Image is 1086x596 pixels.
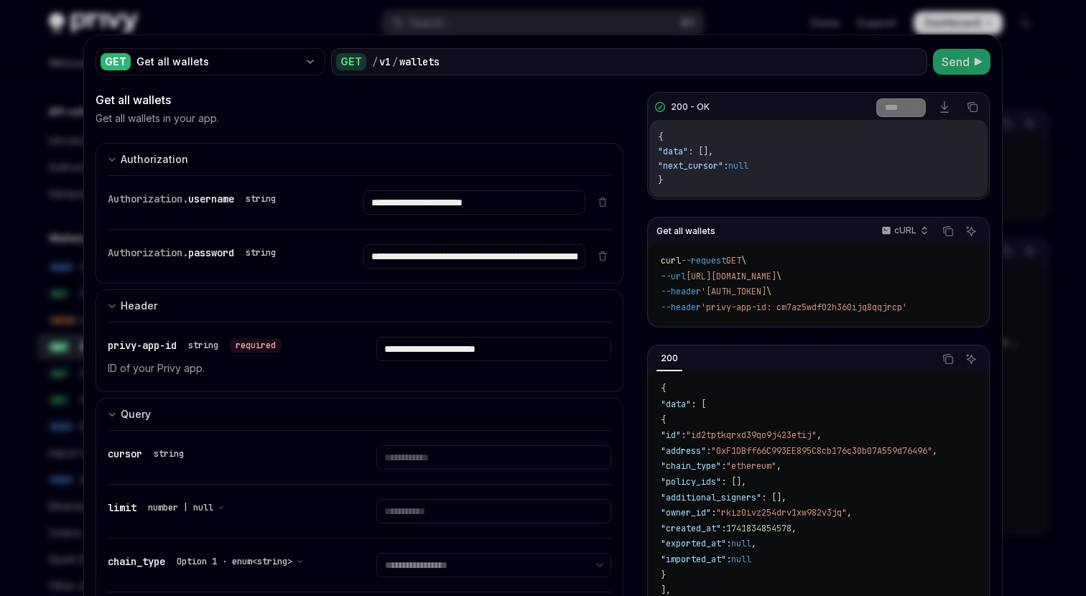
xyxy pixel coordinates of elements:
div: v1 [379,55,391,69]
span: "ethereum" [726,460,776,472]
span: [URL][DOMAIN_NAME] [686,271,776,282]
div: limit [108,499,231,516]
p: ID of your Privy app. [108,360,342,377]
span: , [751,538,756,549]
span: : [726,538,731,549]
p: Get all wallets in your app. [96,111,219,126]
span: , [776,460,781,472]
div: Header [121,297,157,315]
span: "exported_at" [661,538,726,549]
span: , [792,523,797,534]
input: Enter privy-app-id [376,337,611,361]
span: : [721,460,726,472]
span: } [658,174,663,186]
div: Get all wallets [136,55,299,69]
span: "id" [661,429,681,441]
span: { [658,131,663,143]
span: number | null [148,502,213,513]
span: "rkiz0ivz254drv1xw982v3jq" [716,507,847,518]
input: Enter username [363,190,585,215]
span: --header [661,302,701,313]
span: "id2tptkqrxd39qo9j423etij" [686,429,817,441]
span: Authorization. [108,192,188,205]
span: : [706,445,711,457]
div: cursor [108,445,190,462]
span: "imported_at" [661,554,726,565]
span: chain_type [108,555,165,568]
input: Enter cursor [376,445,611,470]
span: null [728,160,748,172]
button: GETGet all wallets [96,47,325,77]
button: Option 1 · enum<string> [177,554,304,569]
div: chain_type [108,553,310,570]
span: , [932,445,937,457]
div: Authorization.password [108,244,282,261]
div: GET [336,53,366,70]
span: \ [741,255,746,266]
div: 200 - OK [671,101,710,113]
span: "0xF1DBff66C993EE895C8cb176c30b07A559d76496" [711,445,932,457]
div: required [230,338,282,353]
span: : [723,160,728,172]
div: Query [121,406,151,423]
span: null [731,538,751,549]
span: '[AUTH_TOKEN] [701,286,766,297]
div: 200 [656,350,682,367]
button: Expand input section [96,143,623,175]
div: Get all wallets [96,91,623,108]
div: Authorization.username [108,190,282,208]
span: password [188,246,234,259]
div: / [392,55,398,69]
span: \ [766,286,771,297]
span: "chain_type" [661,460,721,472]
button: number | null [148,500,225,515]
span: Send [942,53,970,70]
span: cursor [108,447,142,460]
button: Expand input section [96,398,623,430]
div: wallets [399,55,440,69]
span: --url [661,271,686,282]
button: Ask AI [962,350,980,368]
span: "data" [658,146,688,157]
span: } [661,569,666,581]
span: : [], [688,146,713,157]
input: Enter limit [376,499,611,523]
select: Select response section [876,98,926,117]
span: 1741834854578 [726,523,792,534]
select: Select chain_type [376,553,611,577]
button: cURL [873,219,934,243]
span: : [721,523,726,534]
span: "additional_signers" [661,492,761,503]
span: "policy_ids" [661,476,721,488]
div: Response content [649,120,988,197]
button: Send [933,49,990,75]
span: "owner_id" [661,507,711,518]
span: GET [726,255,741,266]
span: Authorization. [108,246,188,259]
span: Get all wallets [656,225,715,237]
button: Copy the contents from the code block [963,98,982,116]
span: --header [661,286,701,297]
span: 'privy-app-id: cm7az5wdf02h360ijq8qqjrcp' [701,302,907,313]
span: : [711,507,716,518]
span: "data" [661,399,691,410]
span: "created_at" [661,523,721,534]
div: GET [101,53,131,70]
span: username [188,192,234,205]
a: Download response file [934,97,955,117]
div: privy-app-id [108,337,282,354]
span: : [681,429,686,441]
span: limit [108,501,136,514]
p: cURL [894,225,916,236]
span: { [661,414,666,426]
span: Option 1 · enum<string> [177,556,292,567]
button: Ask AI [962,222,980,241]
span: \ [776,271,781,282]
input: Enter password [363,244,585,269]
span: privy-app-id [108,339,177,352]
div: / [372,55,378,69]
span: ], [661,585,671,596]
span: --request [681,255,726,266]
span: , [817,429,822,441]
span: : [], [721,476,746,488]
